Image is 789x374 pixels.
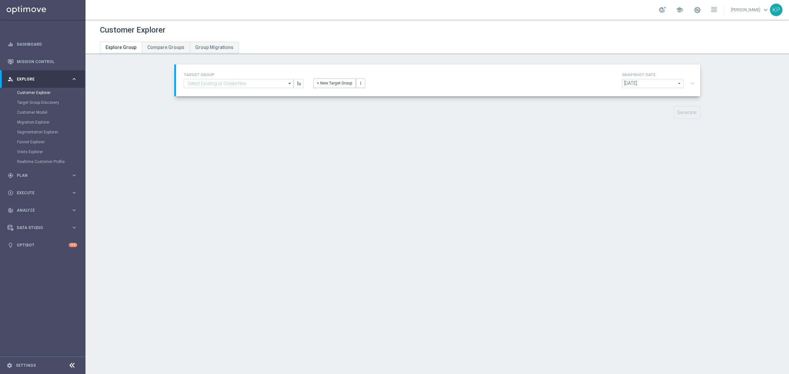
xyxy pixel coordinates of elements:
input: Select Existing or Create New [184,79,294,88]
a: Segmentation Explorer [17,129,68,135]
i: equalizer [8,41,13,47]
span: Data Studio [17,226,71,230]
a: Target Group Discovery [17,100,68,105]
span: Analyze [17,208,71,212]
div: Explore [8,76,71,82]
button: Mission Control [7,59,78,64]
div: Execute [8,190,71,196]
h4: TARGET GROUP [184,73,303,77]
div: TARGET GROUP arrow_drop_down + New Target Group more_vert SNAPSHOT DATE arrow_drop_down expand_more [184,71,692,90]
i: lightbulb [8,242,13,248]
button: gps_fixed Plan keyboard_arrow_right [7,173,78,178]
div: Migration Explorer [17,117,85,127]
button: person_search Explore keyboard_arrow_right [7,77,78,82]
div: Target Group Discovery [17,98,85,107]
i: keyboard_arrow_right [71,76,77,82]
i: keyboard_arrow_right [71,190,77,196]
div: Segmentation Explorer [17,127,85,137]
div: Customer Model [17,107,85,117]
span: keyboard_arrow_down [762,6,769,13]
ul: Tabs [100,42,239,53]
div: +10 [69,243,77,247]
i: settings [7,362,12,368]
div: Optibot [8,236,77,254]
a: Realtime Customer Profile [17,159,68,164]
div: Analyze [8,207,71,213]
button: equalizer Dashboard [7,42,78,47]
div: Visits Explorer [17,147,85,157]
i: track_changes [8,207,13,213]
button: + New Target Group [313,79,356,88]
a: Settings [16,363,36,367]
div: Data Studio [8,225,71,231]
span: Group Migrations [195,45,233,50]
i: arrow_drop_down [287,79,293,88]
div: Customer Explorer [17,88,85,98]
a: [PERSON_NAME]keyboard_arrow_down [730,5,770,15]
button: track_changes Analyze keyboard_arrow_right [7,208,78,213]
a: Visits Explorer [17,149,68,154]
a: Customer Model [17,110,68,115]
div: Dashboard [8,35,77,53]
div: Realtime Customer Profile [17,157,85,167]
button: Generate [674,106,700,119]
i: keyboard_arrow_right [71,224,77,231]
i: keyboard_arrow_right [71,172,77,178]
span: Explore Group [106,45,136,50]
button: Data Studio keyboard_arrow_right [7,225,78,230]
button: lightbulb Optibot +10 [7,243,78,248]
span: Execute [17,191,71,195]
div: KP [770,4,782,16]
a: Dashboard [17,35,77,53]
a: Customer Explorer [17,90,68,95]
span: school [676,6,683,13]
a: Funnel Explorer [17,139,68,145]
a: Mission Control [17,53,77,70]
i: gps_fixed [8,173,13,178]
h1: Customer Explorer [100,25,165,35]
i: play_circle_outline [8,190,13,196]
span: Explore [17,77,71,81]
i: more_vert [358,81,363,85]
div: Plan [8,173,71,178]
h4: SNAPSHOT DATE [622,73,698,77]
div: Funnel Explorer [17,137,85,147]
button: play_circle_outline Execute keyboard_arrow_right [7,190,78,196]
i: person_search [8,76,13,82]
div: Mission Control [8,53,77,70]
i: keyboard_arrow_right [71,207,77,213]
span: Plan [17,174,71,177]
button: more_vert [356,79,365,88]
a: Migration Explorer [17,120,68,125]
a: Optibot [17,236,69,254]
span: Compare Groups [147,45,184,50]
